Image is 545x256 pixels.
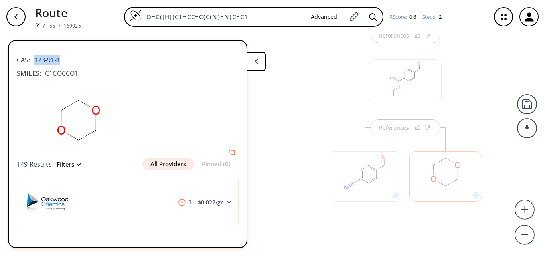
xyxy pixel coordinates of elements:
input: Enter SMILES [142,13,304,21]
svg: C1COCCO1 [17,82,140,158]
img: Logo Spaya [130,10,142,22]
b: SMILES: [17,69,41,78]
img: oakwood-chemicals [24,179,71,226]
img: Spaya logo [35,23,40,28]
button: All Providers [142,158,194,170]
div: RScore : [389,14,416,20]
span: $ 0.022 /gr [195,200,226,205]
span: 123-91-1 [30,55,60,65]
button: Filters [52,161,80,167]
span: 149 Results [17,160,52,169]
a: Job [48,22,55,29]
span: C1COCCO1 [41,69,78,78]
span: 2 [438,13,442,20]
button: Show more providers [17,237,239,256]
div: Steps : [422,14,442,20]
a: 169925 [64,22,81,29]
button: Advanced [304,10,344,24]
button: Copy to clipboard [226,145,239,158]
span: 3 [175,199,195,206]
b: CAS: [17,55,30,65]
li: / [59,21,61,30]
p: Route [35,4,81,21]
img: clock [178,199,186,206]
button: Pinned (0) [194,158,239,170]
span: 0.6 [408,13,416,20]
li: / [43,21,45,30]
